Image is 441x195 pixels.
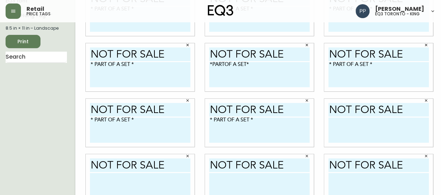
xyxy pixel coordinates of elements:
[375,12,420,16] h5: eq3 toronto - king
[6,52,67,63] input: Search
[209,62,310,87] textarea: *PARTOF A SET*
[209,118,310,143] textarea: * PART OF A SET *
[356,4,370,18] img: 93ed64739deb6bac3372f15ae91c6632
[208,5,234,16] img: logo
[90,118,190,143] textarea: * PART OF A SET *
[375,6,424,12] span: [PERSON_NAME]
[6,25,67,31] div: 8.5 in × 11 in – Landscape
[11,37,35,46] span: Print
[328,62,429,87] textarea: * PART OF A SET *
[6,35,40,48] button: Print
[26,6,44,12] span: Retail
[90,62,190,87] textarea: * PART OF A SET *
[26,12,51,16] h5: price tags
